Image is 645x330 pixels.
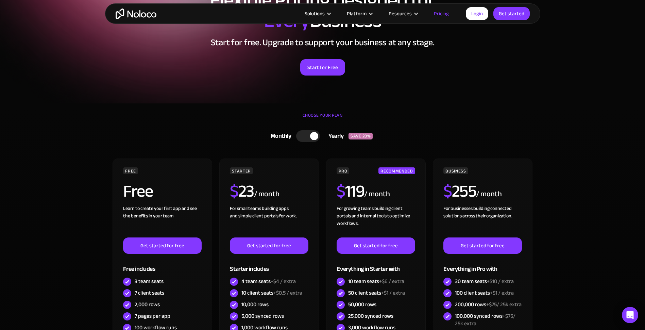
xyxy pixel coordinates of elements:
[455,301,522,308] div: 200,000 rows
[123,237,201,254] a: Get started for free
[296,9,338,18] div: Solutions
[241,301,269,308] div: 10,000 rows
[486,299,522,310] span: +$75/ 25k extra
[262,131,296,141] div: Monthly
[241,289,302,297] div: 10 client seats
[273,288,302,298] span: +$0.5 / extra
[443,183,476,200] h2: 255
[348,289,405,297] div: 50 client seats
[254,189,279,200] div: / month
[337,175,345,207] span: $
[389,9,412,18] div: Resources
[443,254,522,276] div: Everything in Pro with
[123,205,201,237] div: Learn to create your first app and see the benefits in your team ‍
[622,307,638,323] div: Open Intercom Messenger
[425,9,457,18] a: Pricing
[337,205,415,237] div: For growing teams building client portals and internal tools to optimize workflows.
[135,312,170,320] div: 7 pages per app
[379,276,404,286] span: +$6 / extra
[443,175,452,207] span: $
[348,301,376,308] div: 50,000 rows
[347,9,367,18] div: Platform
[320,131,349,141] div: Yearly
[337,167,349,174] div: PRO
[443,205,522,237] div: For businesses building connected solutions across their organization. ‍
[271,276,296,286] span: +$4 / extra
[230,254,308,276] div: Starter includes
[493,7,530,20] a: Get started
[348,312,393,320] div: 25,000 synced rows
[338,9,380,18] div: Platform
[490,288,514,298] span: +$1 / extra
[305,9,325,18] div: Solutions
[230,167,253,174] div: STARTER
[466,7,488,20] a: Login
[487,276,514,286] span: +$10 / extra
[135,289,164,297] div: 7 client seats
[455,289,514,297] div: 100 client seats
[123,167,138,174] div: FREE
[230,237,308,254] a: Get started for free
[116,9,156,19] a: home
[135,278,164,285] div: 3 team seats
[455,311,515,329] span: +$75/ 25k extra
[241,312,284,320] div: 5,000 synced rows
[476,189,502,200] div: / month
[455,312,522,327] div: 100,000 synced rows
[135,301,160,308] div: 2,000 rows
[230,175,238,207] span: $
[378,167,415,174] div: RECOMMENDED
[337,183,364,200] h2: 119
[230,205,308,237] div: For small teams building apps and simple client portals for work. ‍
[123,183,153,200] h2: Free
[380,9,425,18] div: Resources
[123,254,201,276] div: Free includes
[112,37,533,48] h2: Start for free. Upgrade to support your business at any stage.
[337,254,415,276] div: Everything in Starter with
[381,288,405,298] span: +$1 / extra
[443,167,468,174] div: BUSINESS
[241,278,296,285] div: 4 team seats
[443,237,522,254] a: Get started for free
[230,183,254,200] h2: 23
[300,59,345,76] a: Start for Free
[348,278,404,285] div: 10 team seats
[364,189,390,200] div: / month
[455,278,514,285] div: 30 team seats
[337,237,415,254] a: Get started for free
[349,133,373,139] div: SAVE 20%
[112,110,533,127] div: CHOOSE YOUR PLAN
